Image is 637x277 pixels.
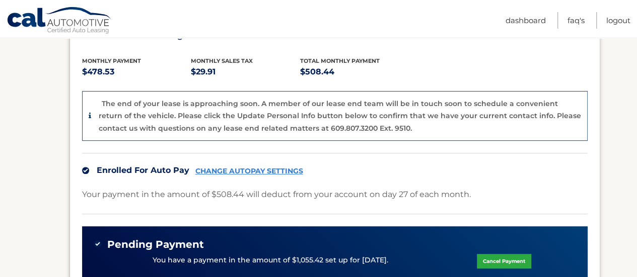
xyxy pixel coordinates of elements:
[94,240,101,247] img: check-green.svg
[82,65,191,79] p: $478.53
[191,57,253,64] span: Monthly sales Tax
[191,65,300,79] p: $29.91
[606,12,630,29] a: Logout
[300,65,409,79] p: $508.44
[82,57,141,64] span: Monthly Payment
[300,57,380,64] span: Total Monthly Payment
[99,99,581,133] p: The end of your lease is approaching soon. A member of our lease end team will be in touch soon t...
[477,254,531,268] a: Cancel Payment
[82,188,471,202] p: Your payment in the amount of $508.44 will deduct from your account on day 27 of each month.
[506,12,546,29] a: Dashboard
[107,238,204,251] span: Pending Payment
[195,167,303,175] a: CHANGE AUTOPAY SETTINGS
[153,255,388,266] p: You have a payment in the amount of $1,055.42 set up for [DATE].
[82,167,89,174] img: check.svg
[7,7,112,36] a: Cal Automotive
[568,12,585,29] a: FAQ's
[97,165,189,175] span: Enrolled For Auto Pay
